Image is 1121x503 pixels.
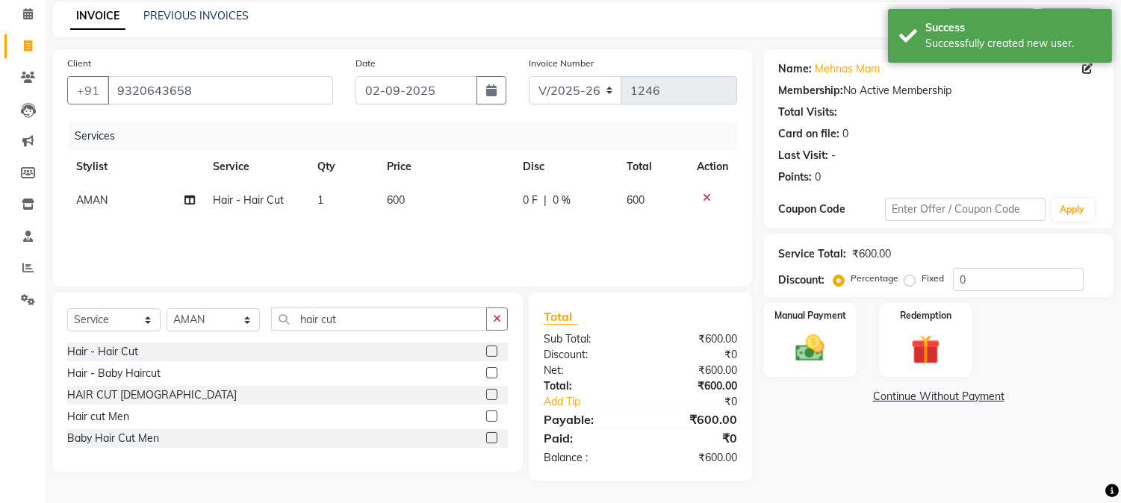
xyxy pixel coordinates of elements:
[532,394,659,410] a: Add Tip
[659,394,749,410] div: ₹0
[532,429,641,447] div: Paid:
[271,307,487,331] input: Search or Scan
[688,150,737,184] th: Action
[204,150,308,184] th: Service
[108,76,333,104] input: Search by Name/Mobile/Email/Code
[778,61,812,77] div: Name:
[778,169,812,185] div: Points:
[900,309,951,322] label: Redemption
[532,331,641,347] div: Sub Total:
[852,246,891,262] div: ₹600.00
[885,198,1045,221] input: Enter Offer / Coupon Code
[532,410,641,428] div: Payable:
[514,150,618,184] th: Disc
[786,331,833,365] img: _cash.svg
[532,363,641,378] div: Net:
[778,83,1099,99] div: No Active Membership
[67,409,129,425] div: Hair cut Men
[544,309,578,325] span: Total
[778,83,843,99] div: Membership:
[774,309,846,322] label: Manual Payment
[67,431,159,446] div: Baby Hair Cut Men
[67,366,161,381] div: Hair - Baby Haircut
[378,150,514,184] th: Price
[67,150,204,184] th: Stylist
[67,57,91,70] label: Client
[308,150,378,184] th: Qty
[778,201,885,217] div: Coupon Code
[948,8,1034,31] button: Create New
[641,429,749,447] div: ₹0
[902,331,949,368] img: _gift.svg
[69,122,748,150] div: Services
[831,148,836,163] div: -
[532,378,641,394] div: Total:
[778,126,839,142] div: Card on file:
[778,148,828,163] div: Last Visit:
[529,57,594,70] label: Invoice Number
[67,387,237,403] div: HAIR CUT [DEMOGRAPHIC_DATA]
[523,193,538,208] span: 0 F
[815,169,821,185] div: 0
[143,9,249,22] a: PREVIOUS INVOICES
[815,61,880,77] a: Mehnas Mam
[851,272,898,285] label: Percentage
[842,126,848,142] div: 0
[627,193,645,207] span: 600
[925,36,1101,51] div: Successfully created new user.
[925,20,1101,36] div: Success
[641,363,749,378] div: ₹600.00
[1052,199,1094,221] button: Apply
[387,193,405,207] span: 600
[641,331,749,347] div: ₹600.00
[317,193,323,207] span: 1
[213,193,284,207] span: Hair - Hair Cut
[641,378,749,394] div: ₹600.00
[778,104,837,120] div: Total Visits:
[618,150,689,184] th: Total
[778,272,825,288] div: Discount:
[355,57,376,70] label: Date
[67,76,109,104] button: +91
[641,347,749,363] div: ₹0
[766,389,1111,404] a: Continue Without Payment
[553,193,571,208] span: 0 %
[76,193,108,207] span: AMAN
[70,3,125,30] a: INVOICE
[544,193,547,208] span: |
[532,347,641,363] div: Discount:
[922,272,944,285] label: Fixed
[532,450,641,466] div: Balance :
[778,246,846,262] div: Service Total:
[67,344,138,360] div: Hair - Hair Cut
[1040,8,1093,31] button: Save
[641,410,749,428] div: ₹600.00
[641,450,749,466] div: ₹600.00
